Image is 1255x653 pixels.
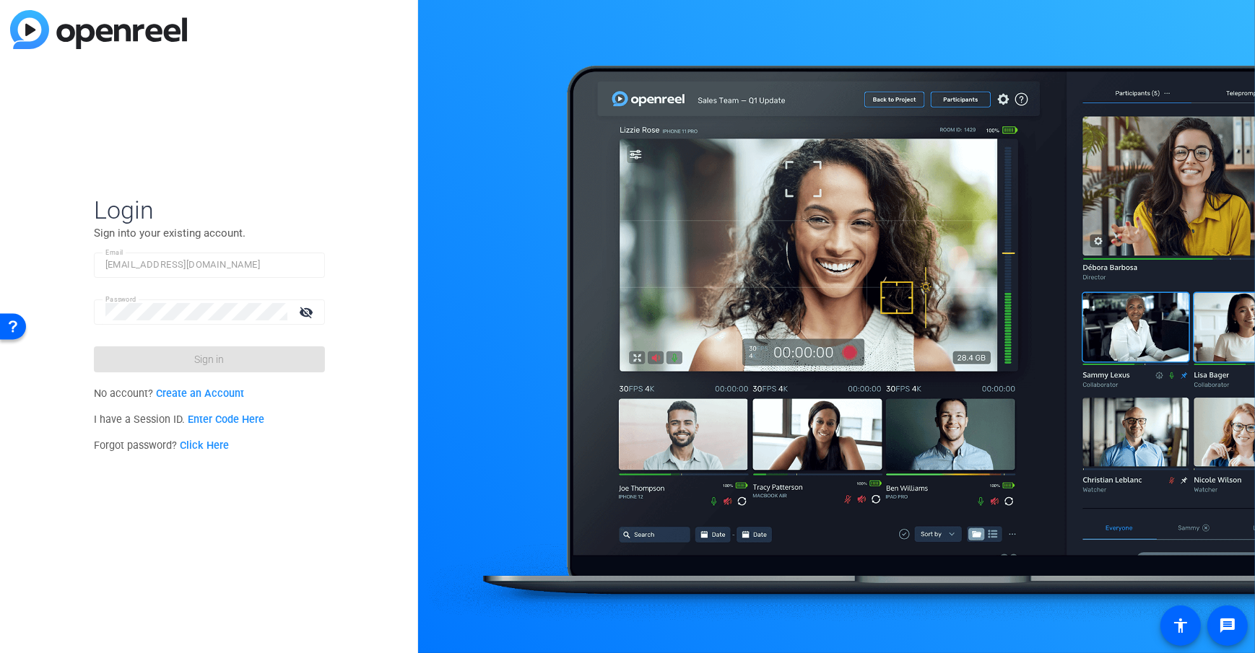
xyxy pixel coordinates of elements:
[105,249,123,257] mat-label: Email
[180,439,229,452] a: Click Here
[94,439,230,452] span: Forgot password?
[94,387,245,400] span: No account?
[10,10,187,49] img: blue-gradient.svg
[1172,617,1189,634] mat-icon: accessibility
[105,296,136,304] mat-label: Password
[1219,617,1236,634] mat-icon: message
[156,387,244,400] a: Create an Account
[105,256,313,273] input: Enter Email Address
[290,302,325,323] mat-icon: visibility_off
[188,413,264,426] a: Enter Code Here
[94,195,325,225] span: Login
[94,413,265,426] span: I have a Session ID.
[94,225,325,241] p: Sign into your existing account.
